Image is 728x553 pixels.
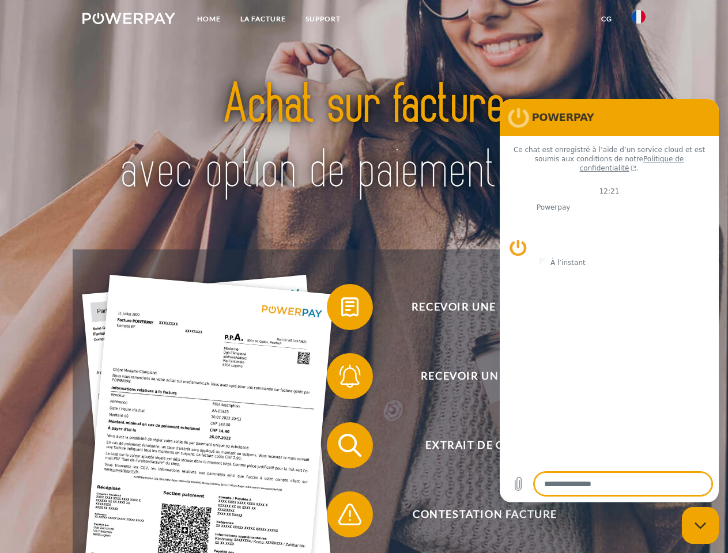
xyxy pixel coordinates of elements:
span: Contestation Facture [344,491,626,537]
img: qb_bell.svg [335,362,364,391]
iframe: Bouton de lancement de la fenêtre de messagerie, conversation en cours [682,507,719,544]
button: Extrait de compte [327,422,627,468]
a: Support [296,9,350,29]
button: Recevoir une facture ? [327,284,627,330]
img: title-powerpay_fr.svg [110,55,618,221]
button: Contestation Facture [327,491,627,537]
img: qb_bill.svg [335,293,364,321]
img: fr [632,10,646,24]
img: qb_warning.svg [335,500,364,529]
img: logo-powerpay-white.svg [82,13,175,24]
a: LA FACTURE [231,9,296,29]
a: CG [591,9,622,29]
iframe: Fenêtre de messagerie [500,99,719,502]
a: Home [187,9,231,29]
span: Extrait de compte [344,422,626,468]
span: Recevoir un rappel? [344,353,626,399]
img: qb_search.svg [335,431,364,460]
span: Recevoir une facture ? [344,284,626,330]
button: Recevoir un rappel? [327,353,627,399]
